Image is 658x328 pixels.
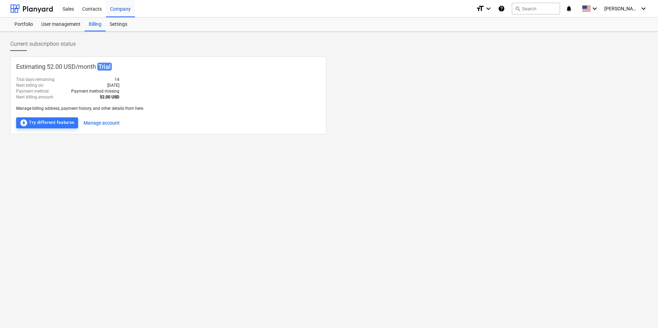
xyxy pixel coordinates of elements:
i: keyboard_arrow_down [591,4,599,13]
i: notifications [565,4,572,13]
span: offline_bolt [20,119,28,127]
span: Trial [97,63,112,71]
button: Search [512,3,560,14]
span: [PERSON_NAME] [604,6,639,11]
div: Try different features [20,119,75,127]
p: [DATE] [107,83,119,88]
button: Try different features [16,117,78,128]
button: Manage account [84,117,120,128]
i: Knowledge base [498,4,505,13]
p: Next billing on : [16,83,44,88]
p: Manage billing address, payment history, and other details from here. [16,106,321,112]
p: Payment method missing [71,88,119,94]
iframe: Chat Widget [624,295,658,328]
p: Next billing amount : [16,94,54,100]
a: Settings [106,18,131,31]
a: User management [37,18,85,31]
span: search [515,6,520,11]
a: Billing [85,18,106,31]
span: Current subscription status [10,40,76,48]
p: Estimating 52.00 USD / month [16,62,321,71]
p: 14 [115,77,119,83]
b: 52.00 USD [100,95,119,99]
i: keyboard_arrow_down [484,4,493,13]
i: format_size [476,4,484,13]
i: keyboard_arrow_down [639,4,648,13]
p: Trial days remaining : [16,77,55,83]
p: Payment method : [16,88,50,94]
a: Portfolio [10,18,37,31]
